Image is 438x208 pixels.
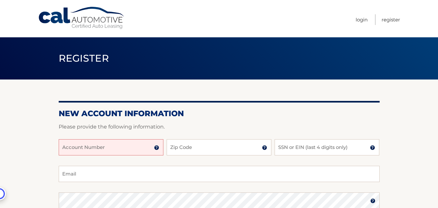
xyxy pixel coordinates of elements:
[167,139,271,155] input: Zip Code
[370,145,375,150] img: tooltip.svg
[59,122,380,131] p: Please provide the following information.
[38,6,125,30] a: Cal Automotive
[154,145,159,150] img: tooltip.svg
[59,139,163,155] input: Account Number
[382,14,400,25] a: Register
[356,14,368,25] a: Login
[59,52,109,64] span: Register
[370,198,375,203] img: tooltip.svg
[275,139,379,155] input: SSN or EIN (last 4 digits only)
[59,166,380,182] input: Email
[59,109,380,118] h2: New Account Information
[262,145,267,150] img: tooltip.svg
